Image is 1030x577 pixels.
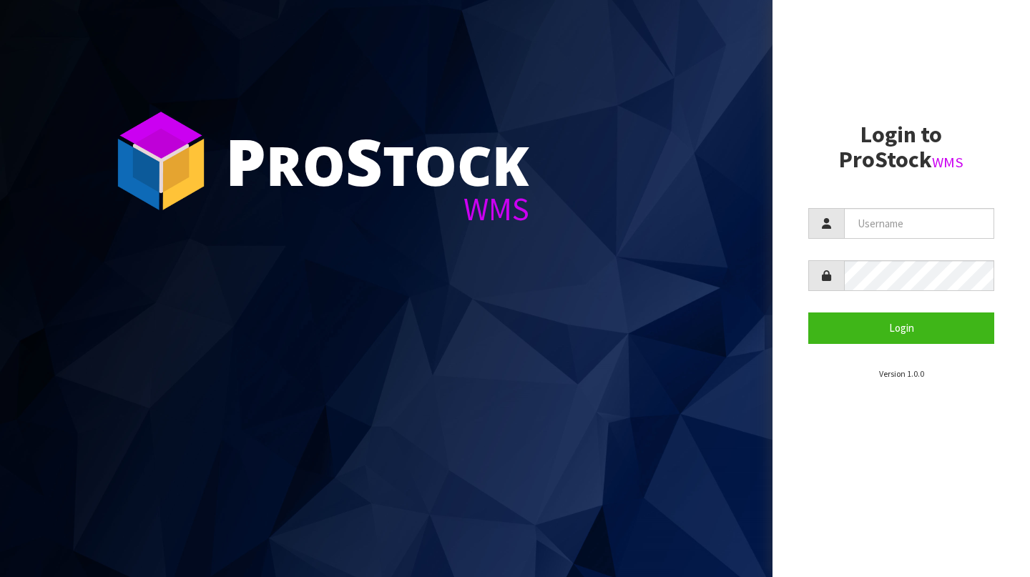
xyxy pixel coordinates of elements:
[844,208,994,239] input: Username
[879,368,924,379] small: Version 1.0.0
[345,117,383,204] span: S
[225,193,529,225] div: WMS
[808,312,994,343] button: Login
[808,122,994,172] h2: Login to ProStock
[225,129,529,193] div: ro tock
[107,107,215,214] img: ProStock Cube
[932,153,963,172] small: WMS
[225,117,266,204] span: P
